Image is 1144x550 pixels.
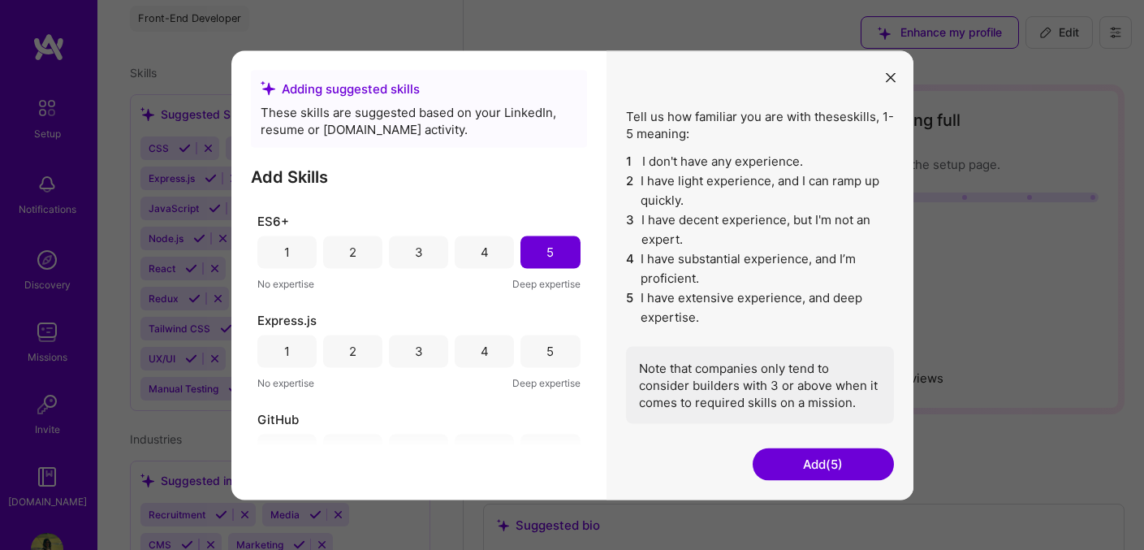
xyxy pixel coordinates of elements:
li: I have decent experience, but I'm not an expert. [626,210,894,249]
div: 3 [415,442,423,459]
div: Tell us how familiar you are with these skills , 1-5 meaning: [626,107,894,423]
div: 1 [284,244,290,261]
div: Adding suggested skills [261,80,577,97]
li: I don't have any experience. [626,151,894,171]
div: 4 [481,343,489,360]
span: No expertise [257,374,314,391]
div: 3 [415,244,423,261]
div: 5 [546,343,554,360]
i: icon Close [886,73,896,83]
span: Deep expertise [512,275,581,292]
span: 2 [626,171,635,210]
div: Note that companies only tend to consider builders with 3 or above when it comes to required skil... [626,346,894,423]
div: 1 [284,343,290,360]
div: 3 [415,343,423,360]
div: 5 [546,442,554,459]
span: 4 [626,249,635,288]
div: 5 [546,244,554,261]
li: I have substantial experience, and I’m proficient. [626,249,894,288]
span: 1 [626,151,636,171]
span: No expertise [257,275,314,292]
button: Add(5) [753,448,894,480]
i: icon SuggestedTeams [261,81,275,96]
div: 2 [349,442,356,459]
div: 1 [284,442,290,459]
div: These skills are suggested based on your LinkedIn, resume or [DOMAIN_NAME] activity. [261,103,577,137]
span: ES6+ [257,212,289,229]
div: 4 [481,244,489,261]
span: Express.js [257,311,317,328]
h3: Add Skills [251,167,587,186]
div: modal [231,50,913,500]
span: 5 [626,288,635,327]
div: 2 [349,343,356,360]
span: GitHub [257,410,299,427]
li: I have extensive experience, and deep expertise. [626,288,894,327]
li: I have light experience, and I can ramp up quickly. [626,171,894,210]
div: 2 [349,244,356,261]
span: Deep expertise [512,374,581,391]
span: 3 [626,210,635,249]
div: 4 [481,442,489,459]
